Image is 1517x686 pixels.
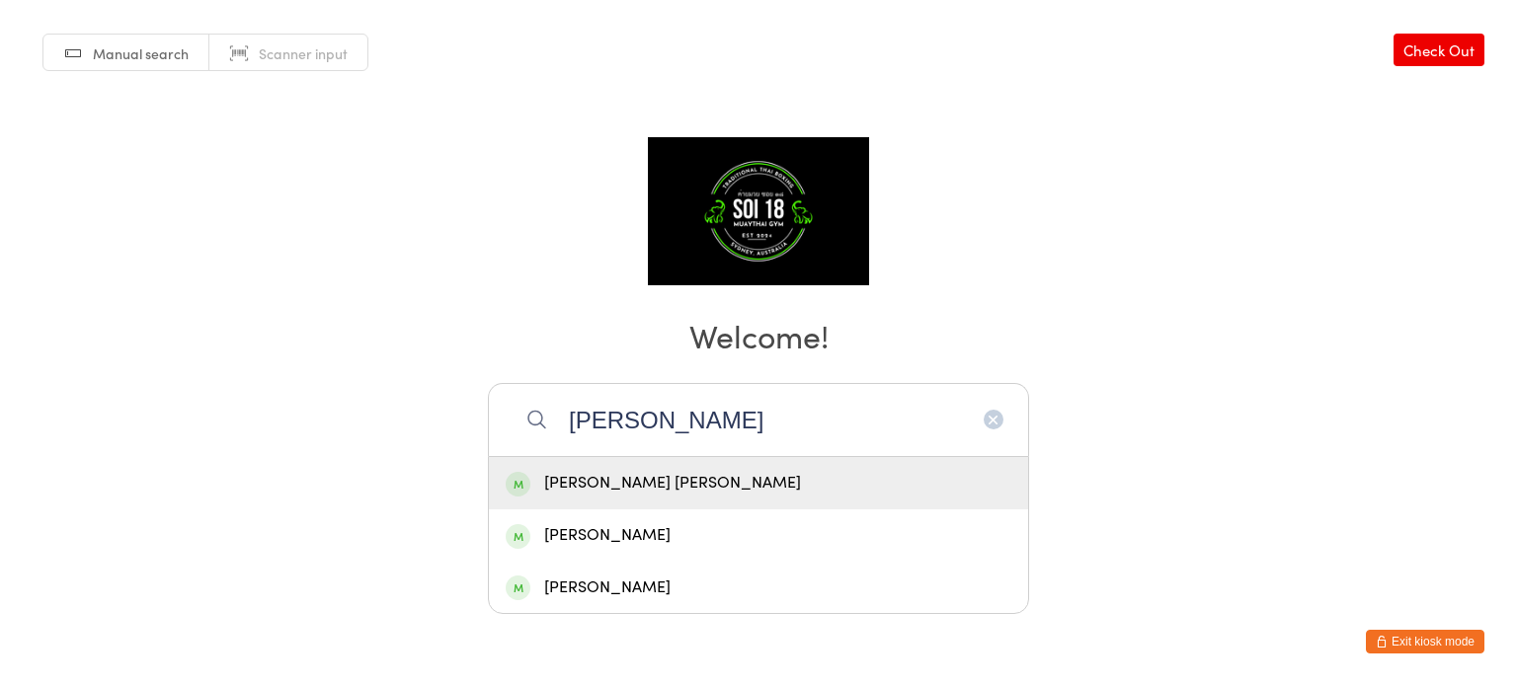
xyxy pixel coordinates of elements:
div: [PERSON_NAME] [506,522,1011,549]
span: Manual search [93,43,189,63]
input: Search [488,383,1029,456]
button: Exit kiosk mode [1366,630,1484,653]
a: Check Out [1394,34,1484,66]
h2: Welcome! [20,313,1497,357]
span: Scanner input [259,43,348,63]
img: Soi 18 Muaythai Gym [648,137,870,285]
div: [PERSON_NAME] [PERSON_NAME] [506,470,1011,496]
div: [PERSON_NAME] [506,574,1011,601]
